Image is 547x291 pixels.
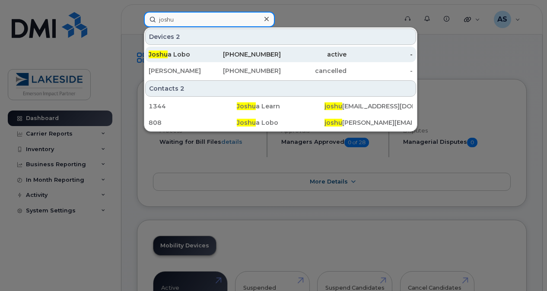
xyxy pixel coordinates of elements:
[237,102,256,110] span: Joshu
[145,98,416,114] a: 1344Joshua Learnjoshu[EMAIL_ADDRESS][DOMAIN_NAME]
[149,118,237,127] div: 808
[149,51,168,58] span: Joshu
[237,119,256,127] span: Joshu
[324,118,413,127] div: [PERSON_NAME][EMAIL_ADDRESS][DOMAIN_NAME]
[347,66,413,75] div: -
[215,50,281,59] div: [PHONE_NUMBER]
[215,66,281,75] div: [PHONE_NUMBER]
[149,50,215,59] div: a Lobo
[145,28,416,45] div: Devices
[324,102,413,111] div: [EMAIL_ADDRESS][DOMAIN_NAME]
[324,102,342,110] span: joshu
[237,118,325,127] div: a Lobo
[149,66,215,75] div: [PERSON_NAME]
[145,80,416,97] div: Contacts
[176,32,180,41] span: 2
[149,102,237,111] div: 1344
[145,63,416,79] a: [PERSON_NAME][PHONE_NUMBER]cancelled-
[237,102,325,111] div: a Learn
[324,119,342,127] span: joshu
[281,50,347,59] div: active
[180,84,184,93] span: 2
[145,47,416,62] a: Joshua Lobo[PHONE_NUMBER]active-
[281,66,347,75] div: cancelled
[145,115,416,130] a: 808Joshua Lobojoshu[PERSON_NAME][EMAIL_ADDRESS][DOMAIN_NAME]
[347,50,413,59] div: -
